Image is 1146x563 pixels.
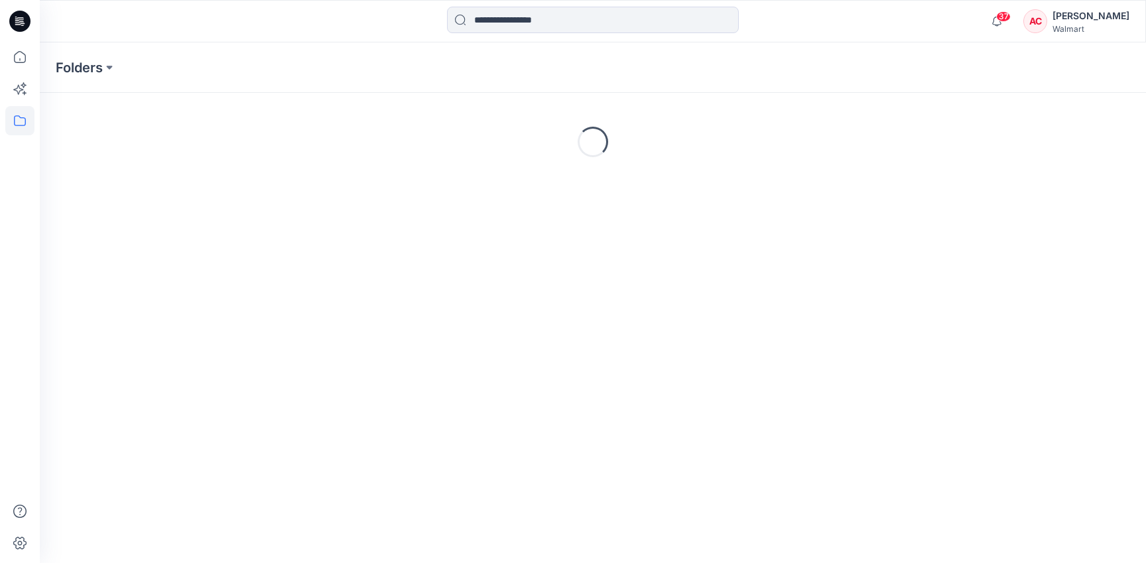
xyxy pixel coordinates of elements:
[1052,8,1129,24] div: [PERSON_NAME]
[56,58,103,77] a: Folders
[1052,24,1129,34] div: Walmart
[996,11,1011,22] span: 37
[1023,9,1047,33] div: AC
